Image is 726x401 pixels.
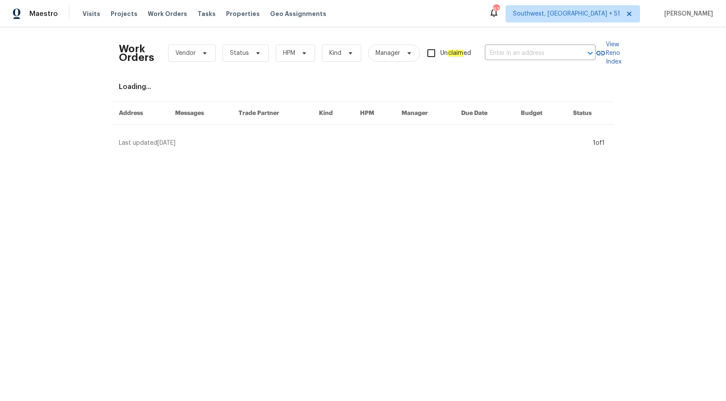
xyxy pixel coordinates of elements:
[168,102,232,125] th: Messages
[566,102,614,125] th: Status
[312,102,353,125] th: Kind
[493,5,499,14] div: 636
[230,49,249,57] span: Status
[595,40,621,66] a: View Reno Index
[29,10,58,18] span: Maestro
[226,10,260,18] span: Properties
[395,102,454,125] th: Manager
[112,102,168,125] th: Address
[440,49,471,58] span: Un ed
[584,47,596,59] button: Open
[232,102,312,125] th: Trade Partner
[376,49,400,57] span: Manager
[111,10,137,18] span: Projects
[175,49,196,57] span: Vendor
[119,83,607,91] div: Loading...
[270,10,326,18] span: Geo Assignments
[119,139,590,147] div: Last updated
[197,11,216,17] span: Tasks
[514,102,566,125] th: Budget
[119,45,154,62] h2: Work Orders
[157,140,175,146] span: [DATE]
[329,49,341,57] span: Kind
[661,10,713,18] span: [PERSON_NAME]
[454,102,514,125] th: Due Date
[485,47,571,60] input: Enter in an address
[513,10,620,18] span: Southwest, [GEOGRAPHIC_DATA] + 51
[353,102,395,125] th: HPM
[283,49,295,57] span: HPM
[83,10,100,18] span: Visits
[448,50,464,57] em: claim
[148,10,187,18] span: Work Orders
[593,139,605,147] div: 1 of 1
